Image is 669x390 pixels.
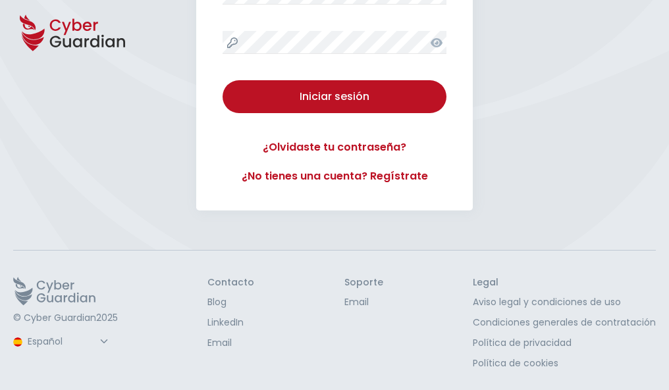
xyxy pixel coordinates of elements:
a: Condiciones generales de contratación [473,316,656,329]
a: ¿Olvidaste tu contraseña? [223,139,446,155]
a: Política de privacidad [473,336,656,350]
img: region-logo [13,337,22,347]
a: ¿No tienes una cuenta? Regístrate [223,168,446,184]
a: Email [344,295,383,309]
a: Blog [207,295,254,309]
div: Iniciar sesión [232,89,437,105]
h3: Soporte [344,277,383,289]
a: Política de cookies [473,356,656,370]
h3: Legal [473,277,656,289]
h3: Contacto [207,277,254,289]
a: Aviso legal y condiciones de uso [473,295,656,309]
p: © Cyber Guardian 2025 [13,312,118,324]
a: LinkedIn [207,316,254,329]
a: Email [207,336,254,350]
button: Iniciar sesión [223,80,446,113]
